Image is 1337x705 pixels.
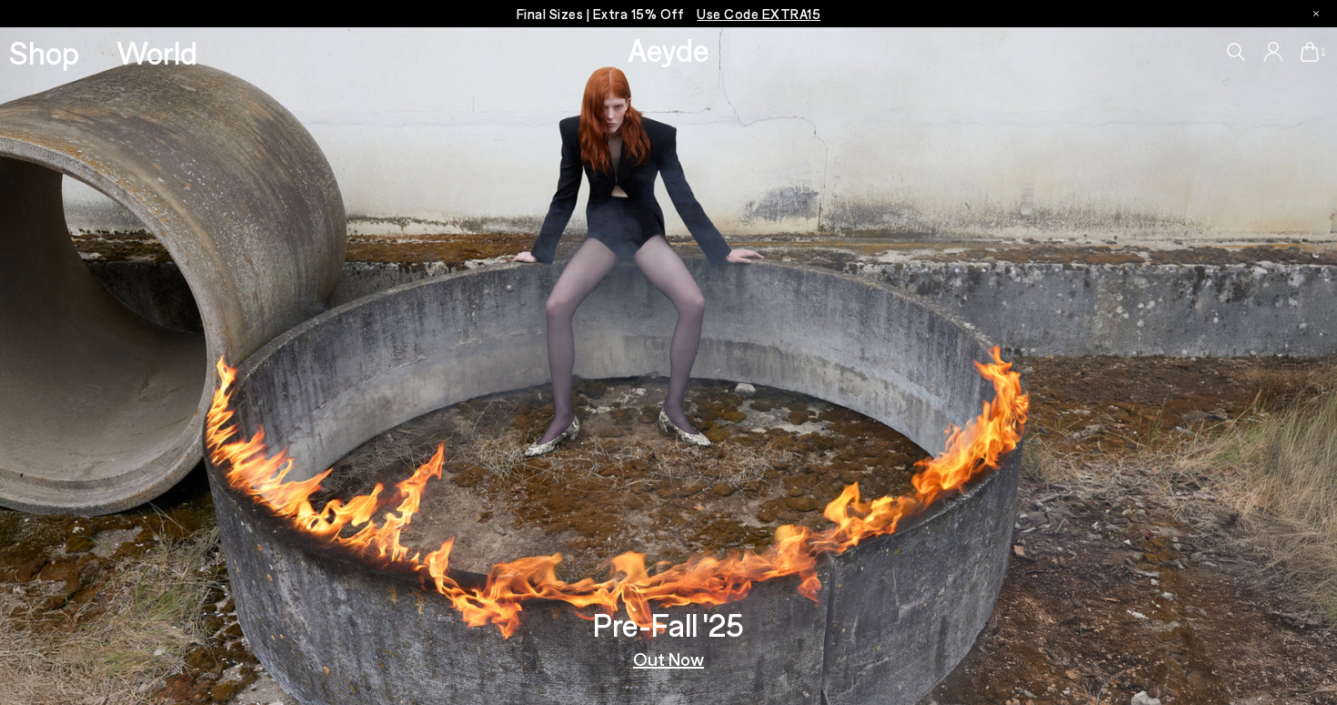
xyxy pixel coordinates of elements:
[697,5,820,22] span: Navigate to /collections/ss25-final-sizes
[633,650,704,668] a: Out Now
[9,36,79,68] a: Shop
[1319,47,1328,57] span: 1
[628,30,709,68] a: Aeyde
[1301,42,1319,62] a: 1
[593,609,744,640] h3: Pre-Fall '25
[116,36,197,68] a: World
[517,3,821,25] p: Final Sizes | Extra 15% Off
